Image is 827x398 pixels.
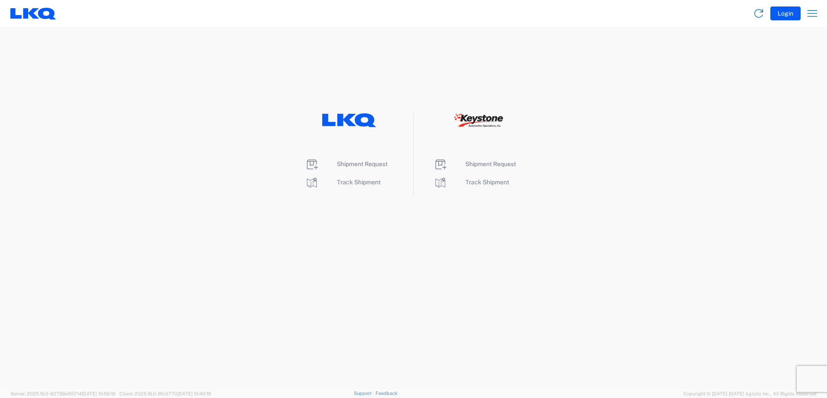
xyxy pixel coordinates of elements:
button: Login [770,6,801,20]
span: Server: 2025.16.0-82789e55714 [10,391,115,396]
span: Track Shipment [337,179,381,186]
span: [DATE] 10:56:16 [82,391,115,396]
span: Client: 2025.16.0-8fc0770 [119,391,211,396]
a: Shipment Request [305,160,388,167]
a: Track Shipment [305,179,381,186]
span: Track Shipment [465,179,509,186]
a: Track Shipment [433,179,509,186]
span: Shipment Request [465,160,516,167]
a: Shipment Request [433,160,516,167]
span: Shipment Request [337,160,388,167]
span: [DATE] 10:40:19 [177,391,211,396]
span: Copyright © [DATE]-[DATE] Agistix Inc., All Rights Reserved [683,390,817,398]
a: Support [354,391,375,396]
a: Feedback [375,391,397,396]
